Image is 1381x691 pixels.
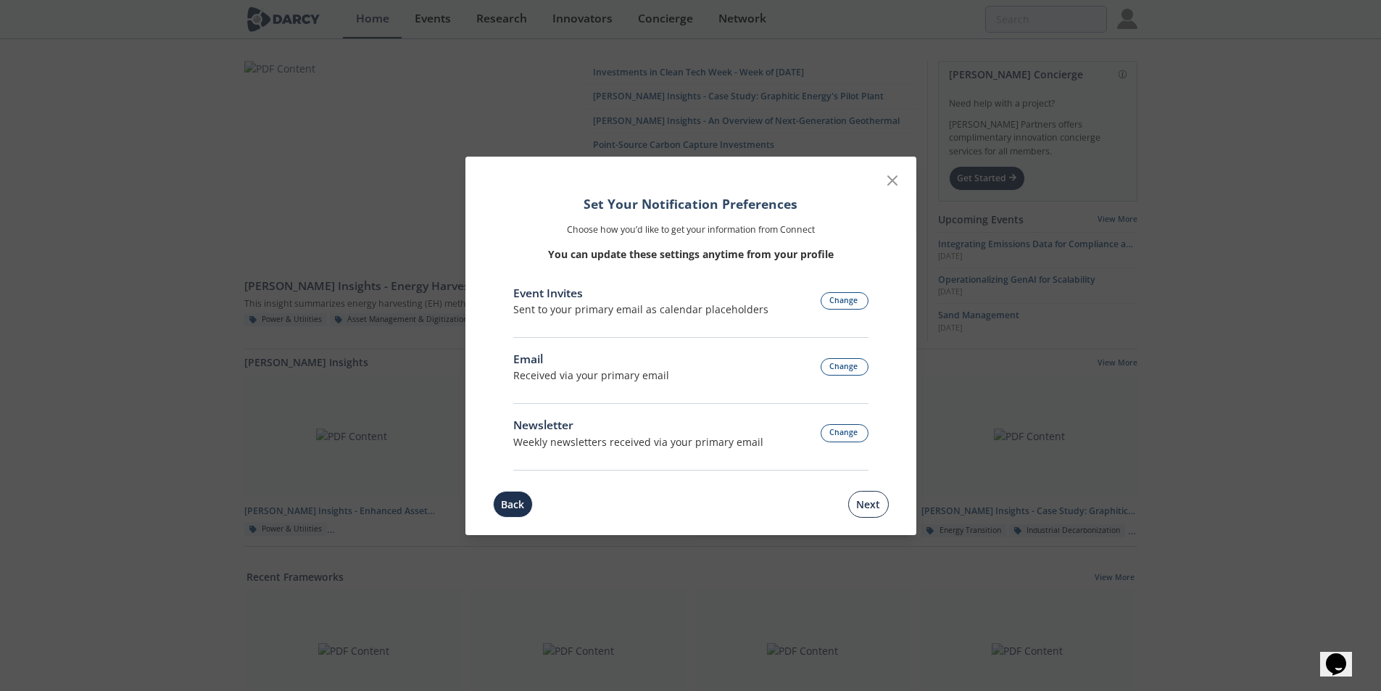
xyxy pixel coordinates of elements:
[513,223,868,236] p: Choose how you’d like to get your information from Connect
[513,351,669,368] div: Email
[513,194,868,213] h1: Set Your Notification Preferences
[1320,633,1367,676] iframe: chat widget
[513,247,868,262] p: You can update these settings anytime from your profile
[513,434,763,450] div: Weekly newsletters received via your primary email
[513,417,763,434] div: Newsletter
[493,491,533,518] button: Back
[513,368,669,383] p: Received via your primary email
[513,285,768,302] div: Event Invites
[821,292,868,310] button: Change
[848,491,889,518] button: Next
[821,358,868,376] button: Change
[821,424,868,442] button: Change
[513,302,768,317] div: Sent to your primary email as calendar placeholders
